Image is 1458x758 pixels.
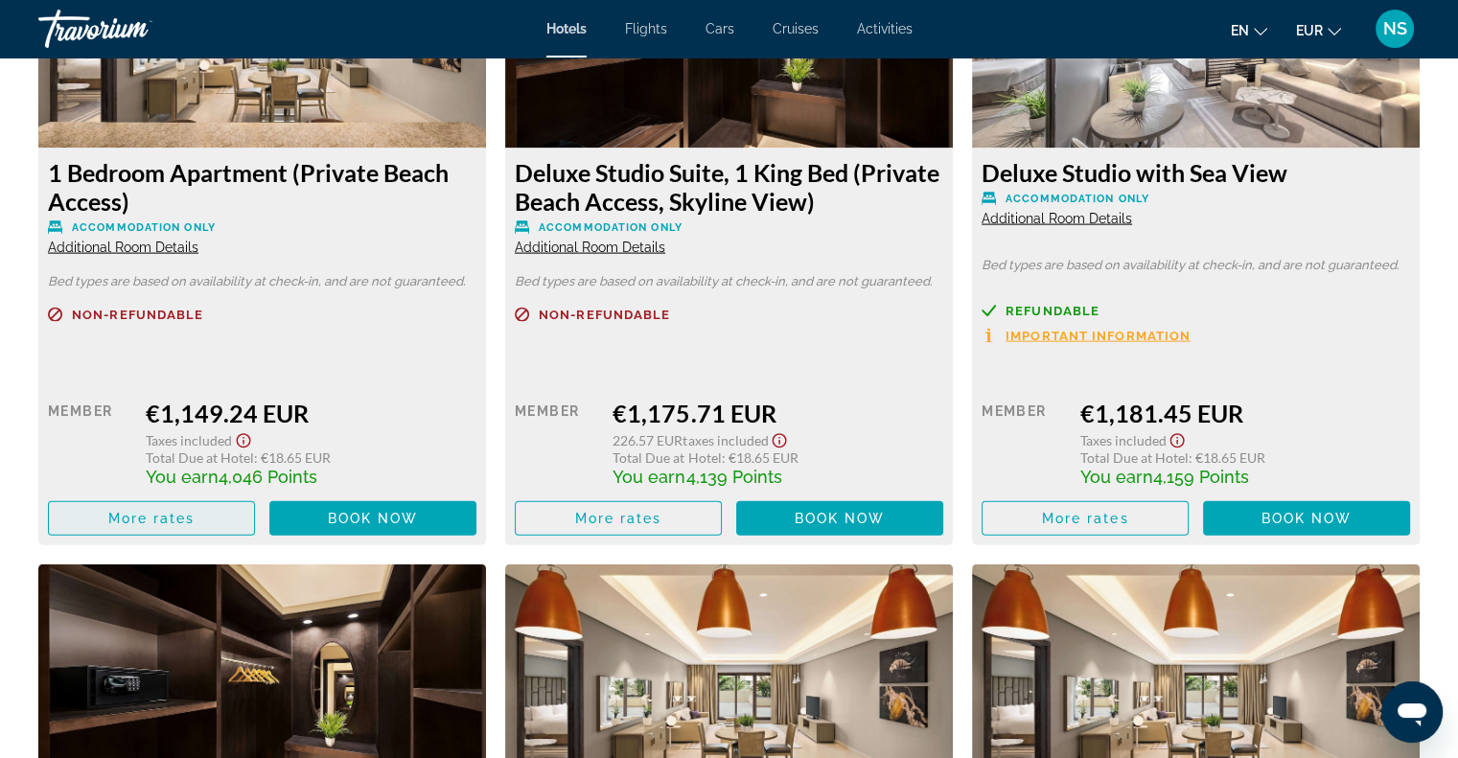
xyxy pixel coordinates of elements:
button: Show Taxes and Fees disclaimer [1166,427,1189,449]
span: Book now [328,511,419,526]
span: Additional Room Details [982,211,1132,226]
span: Taxes included [1079,432,1166,448]
span: Total Due at Hotel [146,449,254,466]
span: You earn [613,467,685,487]
button: Important Information [982,328,1191,344]
div: €1,149.24 EUR [146,399,476,427]
span: en [1231,23,1249,38]
span: NS [1383,19,1407,38]
span: More rates [108,511,196,526]
div: Member [48,399,131,487]
a: Cruises [773,21,819,36]
a: Hotels [546,21,587,36]
div: Member [982,399,1065,487]
span: Book now [1261,511,1353,526]
span: Accommodation Only [1006,193,1149,205]
div: €1,175.71 EUR [613,399,943,427]
span: EUR [1296,23,1323,38]
button: More rates [48,501,255,536]
button: Book now [736,501,943,536]
span: Important Information [1006,330,1191,342]
button: User Menu [1370,9,1420,49]
button: Change currency [1296,16,1341,44]
button: Show Taxes and Fees disclaimer [232,427,255,449]
span: Taxes included [146,432,232,448]
button: Change language [1231,16,1267,44]
span: Non-refundable [539,309,670,321]
a: Travorium [38,4,230,54]
button: More rates [515,501,722,536]
span: 4,046 Points [219,467,317,487]
span: You earn [1079,467,1152,487]
span: More rates [1042,511,1129,526]
span: Taxes included [683,432,768,448]
div: : €18.65 EUR [1079,449,1410,466]
span: Accommodation Only [72,221,216,234]
button: Show Taxes and Fees disclaimer [768,427,791,449]
span: Additional Room Details [48,240,198,255]
a: Activities [857,21,913,36]
span: More rates [575,511,662,526]
a: Cars [706,21,734,36]
span: Total Due at Hotel [1079,449,1188,466]
button: More rates [982,501,1189,536]
span: Book now [795,511,886,526]
span: 4,159 Points [1152,467,1248,487]
h3: Deluxe Studio with Sea View [982,158,1410,187]
span: Non-refundable [72,309,203,321]
div: Member [515,399,598,487]
p: Bed types are based on availability at check-in, and are not guaranteed. [48,275,476,288]
div: : €18.65 EUR [146,449,476,466]
span: 226.57 EUR [613,432,683,448]
button: Book now [1203,501,1410,536]
h3: 1 Bedroom Apartment (Private Beach Access) [48,158,476,216]
span: Total Due at Hotel [613,449,721,466]
button: Book now [269,501,476,536]
p: Bed types are based on availability at check-in, and are not guaranteed. [515,275,943,288]
div: : €18.65 EUR [613,449,943,466]
span: You earn [146,467,219,487]
span: Accommodation Only [539,221,683,234]
h3: Deluxe Studio Suite, 1 King Bed (Private Beach Access, Skyline View) [515,158,943,216]
div: €1,181.45 EUR [1079,399,1410,427]
p: Bed types are based on availability at check-in, and are not guaranteed. [982,259,1410,272]
span: 4,139 Points [685,467,781,487]
a: Flights [625,21,667,36]
iframe: Кнопка запуска окна обмена сообщениями [1381,681,1443,743]
a: Refundable [982,304,1410,318]
span: Refundable [1006,305,1099,317]
span: Additional Room Details [515,240,665,255]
